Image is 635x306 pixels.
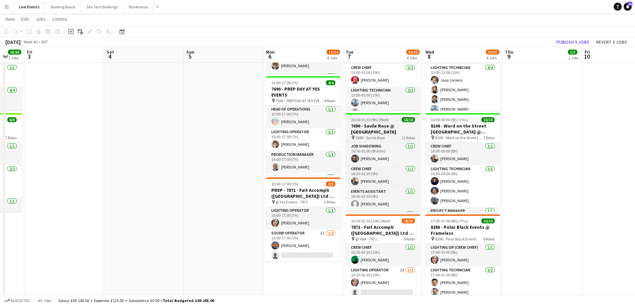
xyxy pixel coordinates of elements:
app-card-role: Lighting Technician2/215:00-01:00 (10h)[PERSON_NAME][PERSON_NAME] [346,87,420,119]
span: 9 [504,53,513,60]
div: Salary £69 140.00 + Expenses £125.00 + Subsistence £0.00 = [58,298,214,303]
app-job-card: 16:30-01:30 (9h) (Wed)18/187690 - Savile Rose @ [GEOGRAPHIC_DATA] 7690 - Savile Rose11 RolesJob S... [346,113,420,212]
span: All jobs [37,298,53,303]
app-card-role: Lighting Technician2/217:00-01:00 (8h)[PERSON_NAME][PERSON_NAME] [425,266,500,299]
a: Jobs [33,15,48,23]
span: 8 Roles [483,236,495,241]
span: 17:00-01:00 (8h) (Thu) [431,218,468,223]
span: 3/3 [568,50,577,55]
span: 8286 - Polar Black Events [435,236,477,241]
span: 7 [345,53,353,60]
button: Revert 5 jobs [593,38,630,46]
app-card-role: Lighting Operator1/1 [346,210,420,233]
div: BST [41,39,48,44]
h3: 8286 - Polar Black Events @ Frameless [425,224,500,236]
button: Warehouse [123,0,153,13]
span: Fri [585,49,590,55]
a: Comms [50,15,70,23]
span: 8 [424,53,434,60]
span: @ Yes Events - 7871 [276,199,308,204]
h3: PREP - 7871 - Fait Accompli ([GEOGRAPHIC_DATA]) Ltd @ YES Events [266,187,341,199]
app-card-role: TPM1/1 [266,72,341,95]
span: 2 Roles [324,199,335,204]
span: 33/35 [486,50,499,55]
app-job-card: 10:00-17:00 (7h)2/3PREP - 7871 - Fait Accompli ([GEOGRAPHIC_DATA]) Ltd @ YES Events @ Yes Events ... [266,177,341,262]
a: Edit [19,15,32,23]
span: Mon [266,49,275,55]
app-card-role: Crew Chief1/116:00-00:00 (8h)[PERSON_NAME] [425,143,500,165]
span: 8108 - Word on the Street [GEOGRAPHIC_DATA] @ Banqueting House [435,135,483,140]
span: 10 [584,53,590,60]
a: 22 [624,3,632,11]
div: [DATE] [5,39,21,45]
span: Comms [52,16,67,22]
span: Total Budgeted £69 265.00 [163,298,214,303]
span: 10/10 [481,218,495,223]
span: 6 [265,53,275,60]
span: 10:00-17:00 (7h) [271,80,298,85]
span: 2/3 [326,181,335,186]
div: 4 Jobs [486,55,499,60]
span: Sat [107,49,114,55]
app-card-role: Sound Operator2I1/210:00-17:00 (7h)[PERSON_NAME] [266,229,341,262]
span: 16:30-02:30 (10h) (Wed) [351,218,391,223]
span: Tue [346,49,353,55]
h3: 7690 - Savile Rose @ [GEOGRAPHIC_DATA] [346,123,420,135]
app-card-role: Project Manager1/1 [425,207,500,230]
span: Budgeted [11,298,30,303]
span: 3 [26,53,32,60]
span: 10/10 [481,117,495,122]
app-card-role: Sound Operator1/1 [266,173,341,196]
span: @ V&A - 7871 [355,236,377,241]
app-job-card: 10:00-17:00 (7h)4/47690 - PREP DAY AT YES EVENTS 7690 - PREP DAY AT YES EVENTS4 RolesHead of Oper... [266,76,341,175]
app-card-role: Lighting Op (Crew Chief)1/117:00-01:00 (8h)[PERSON_NAME] [425,244,500,266]
span: 4 Roles [324,98,335,103]
span: Thu [505,49,513,55]
app-card-role: Job Shadowing1/116:30-01:00 (8h30m)[PERSON_NAME] [346,143,420,165]
app-card-role: Lighting Operator1/110:00-17:00 (7h)[PERSON_NAME] [266,207,341,229]
button: Budgeted [3,297,31,304]
button: Publish 5 jobs [554,38,592,46]
span: 7 Roles [483,135,495,140]
span: 56/58 [406,50,420,55]
span: 8/8 [7,117,17,122]
app-job-card: 16:00-00:00 (8h) (Thu)10/108108 - Word on the Street [GEOGRAPHIC_DATA] @ Banqueting House 8108 - ... [425,113,500,212]
h3: 7690 - PREP DAY AT YES EVENTS [266,86,341,98]
span: 11 Roles [402,135,415,140]
div: 4 Jobs [407,55,419,60]
span: Edit [21,16,29,22]
span: Week 40 [22,39,39,44]
span: 11/14 [327,50,340,55]
app-card-role: Head of Operations1/110:00-17:00 (7h)[PERSON_NAME] [266,106,341,128]
span: 7690 - Savile Rose [355,135,385,140]
span: 16:30-01:30 (9h) (Wed) [351,117,389,122]
app-card-role: Lighting Technician3/316:00-00:00 (8h)[PERSON_NAME][PERSON_NAME][PERSON_NAME] [425,165,500,207]
span: 22 [628,2,632,6]
span: 7690 - PREP DAY AT YES EVENTS [276,98,324,103]
span: 5 [185,53,194,60]
span: 9 Roles [404,236,415,241]
app-card-role: Production Manager1/110:00-17:00 (7h)[PERSON_NAME] [266,151,341,173]
span: 7 Roles [5,135,17,140]
app-card-role: Crew Chief1/116:30-01:30 (9h)[PERSON_NAME] [346,165,420,188]
span: 10:00-17:00 (7h) [271,181,298,186]
button: Site Tech Bookings [81,0,123,13]
app-card-role: Events Assistant1/116:30-01:30 (9h)[PERSON_NAME] [346,188,420,210]
span: 16:00-00:00 (8h) (Thu) [431,117,468,122]
span: Wed [425,49,434,55]
h3: 8108 - Word on the Street [GEOGRAPHIC_DATA] @ Banqueting House [425,123,500,135]
app-card-role: Lighting Technician4/410:00-23:00 (13h)Joao Janeiro[PERSON_NAME][PERSON_NAME][PERSON_NAME] [425,64,500,116]
app-card-role: Lighting Operator3I1/216:30-02:30 (10h)[PERSON_NAME] [346,266,420,299]
app-card-role: Crew Chief1/116:30-02:30 (10h)[PERSON_NAME] [346,244,420,266]
span: Fri [27,49,32,55]
span: 4 [106,53,114,60]
span: 18/18 [402,117,415,122]
span: 36/36 [8,50,21,55]
div: 2 Jobs [568,55,579,60]
span: View [5,16,15,22]
app-card-role: Crew Chief1/115:00-01:00 (10h)[PERSON_NAME] [346,64,420,87]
